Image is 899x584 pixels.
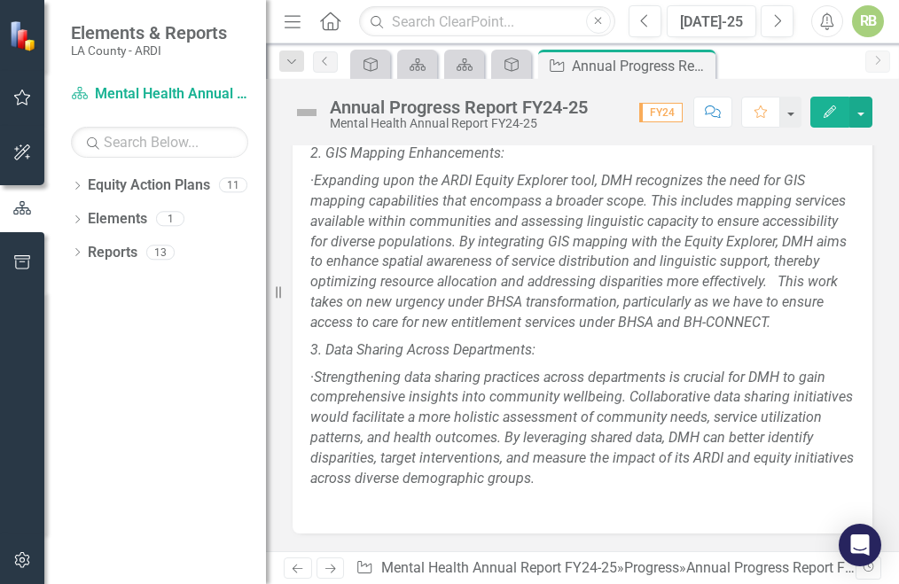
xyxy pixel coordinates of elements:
[330,117,588,130] div: Mental Health Annual Report FY24-25
[852,5,884,37] button: RB
[381,559,617,576] a: Mental Health Annual Report FY24-25
[71,84,248,105] a: Mental Health Annual Report FY24-25
[146,245,175,260] div: 13
[310,172,847,331] em: Expanding upon the ARDI Equity Explorer tool, DMH recognizes the need for GIS mapping capabilitie...
[639,103,683,122] span: FY24
[71,22,227,43] span: Elements & Reports
[356,558,855,579] div: » »
[71,43,227,58] small: LA County - ARDI
[624,559,679,576] a: Progress
[310,167,855,337] p: ·
[88,243,137,263] a: Reports
[686,559,889,576] div: Annual Progress Report FY24-25
[673,12,750,33] div: [DATE]-25
[88,209,147,230] a: Elements
[219,178,247,193] div: 11
[667,5,756,37] button: [DATE]-25
[156,212,184,227] div: 1
[572,55,711,77] div: Annual Progress Report FY24-25
[88,175,210,196] a: Equity Action Plans
[9,20,40,51] img: ClearPoint Strategy
[359,6,615,37] input: Search ClearPoint...
[310,144,504,161] em: 2. GIS Mapping Enhancements:
[839,524,881,566] div: Open Intercom Messenger
[310,369,854,487] em: Strengthening data sharing practices across departments is crucial for DMH to gain comprehensive ...
[330,97,588,117] div: Annual Progress Report FY24-25
[310,341,535,358] em: 3. Data Sharing Across Departments:
[71,127,248,158] input: Search Below...
[310,364,855,493] p: ·
[293,98,321,127] img: Not Defined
